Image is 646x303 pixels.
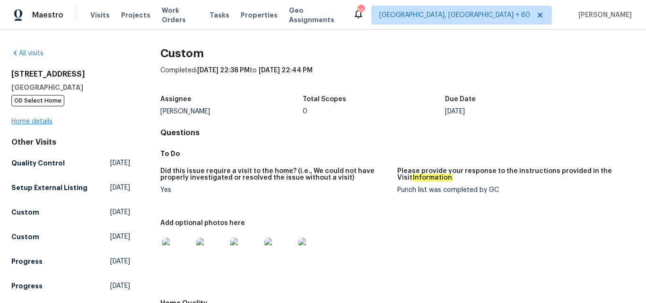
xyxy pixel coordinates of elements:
span: Maestro [32,10,63,20]
span: Projects [121,10,150,20]
a: Progress[DATE] [11,277,130,294]
a: Custom[DATE] [11,204,130,221]
span: Properties [241,10,278,20]
span: [PERSON_NAME] [575,10,632,20]
h4: Questions [160,128,635,138]
a: Quality Control[DATE] [11,155,130,172]
h5: Progress [11,281,43,291]
span: [DATE] [110,232,130,242]
h2: [STREET_ADDRESS] [11,69,130,79]
span: [DATE] [110,208,130,217]
span: Visits [90,10,110,20]
div: 656 [358,6,364,15]
div: Other Visits [11,138,130,147]
span: [DATE] [110,158,130,168]
h5: Custom [11,232,39,242]
h5: Setup External Listing [11,183,87,192]
a: Progress[DATE] [11,253,130,270]
em: Information [412,174,453,182]
h5: Quality Control [11,158,65,168]
div: Punch list was completed by GC [397,187,627,193]
span: [GEOGRAPHIC_DATA], [GEOGRAPHIC_DATA] + 60 [379,10,530,20]
span: [DATE] [110,183,130,192]
h5: Due Date [445,96,476,103]
a: Setup External Listing[DATE] [11,179,130,196]
span: Tasks [210,12,229,18]
h2: Custom [160,49,635,58]
div: 0 [303,108,445,115]
span: [DATE] 22:38 PM [197,67,250,74]
div: [PERSON_NAME] [160,108,303,115]
div: Completed: to [160,66,635,90]
h5: Total Scopes [303,96,346,103]
h5: Progress [11,257,43,266]
a: All visits [11,50,44,57]
span: [DATE] [110,257,130,266]
h5: Please provide your response to the instructions provided in the Visit [397,168,627,181]
a: Custom[DATE] [11,228,130,245]
span: Geo Assignments [289,6,341,25]
h5: Did this issue require a visit to the home? (i.e., We could not have properly investigated or res... [160,168,390,181]
div: [DATE] [445,108,587,115]
span: OD Select Home [11,95,64,106]
span: [DATE] [110,281,130,291]
div: Yes [160,187,390,193]
h5: Assignee [160,96,192,103]
h5: Add optional photos here [160,220,245,226]
span: Work Orders [162,6,198,25]
a: Home details [11,118,52,125]
span: [DATE] 22:44 PM [259,67,313,74]
h5: [GEOGRAPHIC_DATA] [11,83,130,92]
h5: To Do [160,149,635,158]
h5: Custom [11,208,39,217]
